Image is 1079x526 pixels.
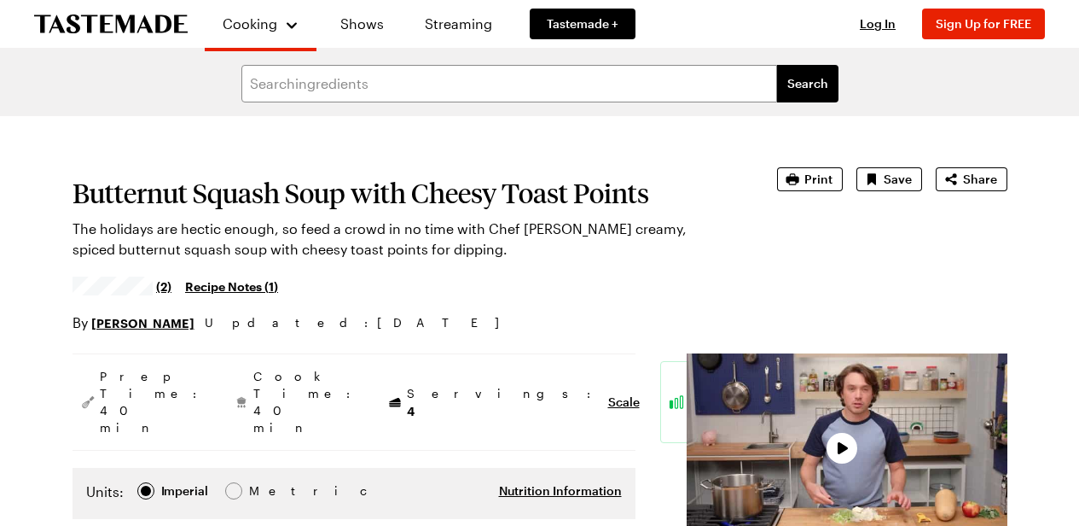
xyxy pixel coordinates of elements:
[860,16,896,31] span: Log In
[856,167,922,191] button: Save recipe
[936,167,1007,191] button: Share
[222,7,299,41] button: Cooking
[936,16,1031,31] span: Sign Up for FREE
[156,278,171,295] span: (2)
[253,368,359,436] span: Cook Time: 40 min
[777,65,838,102] button: filters
[827,433,857,464] button: Play Video
[499,482,622,500] button: Nutrition Information
[73,313,194,333] p: By
[407,385,600,420] span: Servings:
[608,394,640,411] button: Scale
[34,15,188,34] a: To Tastemade Home Page
[777,167,843,191] button: Print
[844,15,912,32] button: Log In
[963,171,997,188] span: Share
[185,277,278,295] a: Recipe Notes (1)
[73,279,172,293] a: 4.5/5 stars from 2 reviews
[73,178,729,208] h1: Butternut Squash Soup with Cheesy Toast Points
[205,313,516,332] span: Updated : [DATE]
[86,482,124,502] label: Units:
[223,15,277,32] span: Cooking
[73,219,729,260] p: The holidays are hectic enough, so feed a crowd in no time with Chef [PERSON_NAME] creamy, spiced...
[100,368,206,436] span: Prep Time: 40 min
[884,171,912,188] span: Save
[787,75,828,92] span: Search
[922,9,1045,39] button: Sign Up for FREE
[91,313,194,332] a: [PERSON_NAME]
[249,482,287,500] span: Metric
[407,402,415,418] span: 4
[86,482,285,506] div: Imperial Metric
[161,482,208,500] div: Imperial
[547,15,618,32] span: Tastemade +
[161,482,210,500] span: Imperial
[530,9,635,39] a: Tastemade +
[804,171,832,188] span: Print
[249,482,285,500] div: Metric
